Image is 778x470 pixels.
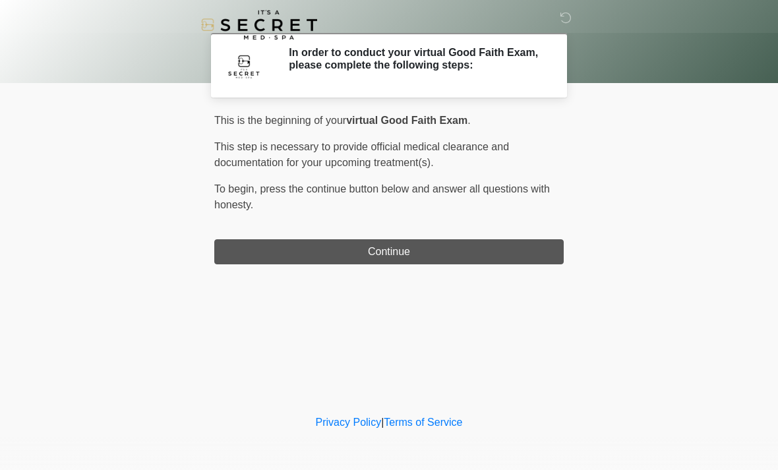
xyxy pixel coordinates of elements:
img: It's A Secret Med Spa Logo [201,10,317,40]
span: This is the beginning of your [214,115,346,126]
span: . [467,115,470,126]
img: Agent Avatar [224,46,264,86]
p: Please connect to Wi-Fi now [289,83,544,99]
span: press the continue button below and answer all questions with honesty. [214,183,550,210]
span: This step is necessary to provide official medical clearance and documentation for your upcoming ... [214,141,509,168]
strong: virtual Good Faith Exam [346,115,467,126]
button: Continue [214,239,564,264]
span: To begin, [214,183,260,194]
a: | [381,417,384,428]
a: Terms of Service [384,417,462,428]
a: Privacy Policy [316,417,382,428]
h2: In order to conduct your virtual Good Faith Exam, please complete the following steps: [289,46,544,71]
